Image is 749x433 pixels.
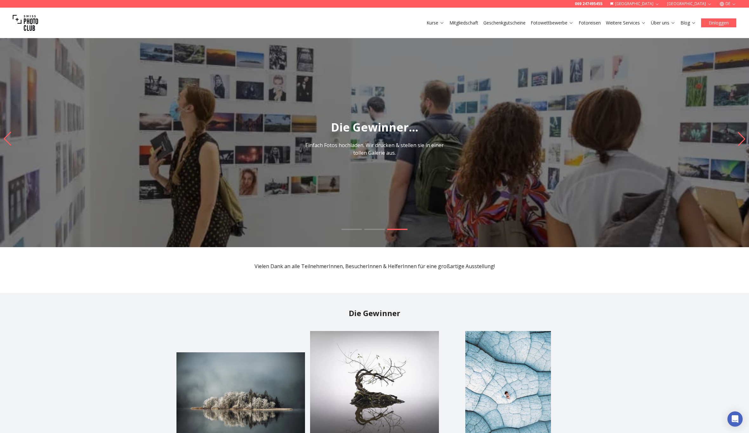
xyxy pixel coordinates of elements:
[606,20,646,26] a: Weitere Services
[449,20,478,26] a: Mitgliedschaft
[483,20,526,26] a: Geschenkgutscheine
[424,18,447,27] button: Kurse
[481,18,528,27] button: Geschenkgutscheine
[727,411,743,427] div: Open Intercom Messenger
[447,18,481,27] button: Mitgliedschaft
[176,262,573,270] p: Vielen Dank an alle TeilnehmerInnen, BesucherInnen & HelferInnen für eine großartige Ausstellung!
[680,20,696,26] a: Blog
[176,308,573,318] h2: Die Gewinner
[576,18,603,27] button: Fotoreisen
[603,18,648,27] button: Weitere Services
[579,20,601,26] a: Fotoreisen
[528,18,576,27] button: Fotowettbewerbe
[531,20,573,26] a: Fotowettbewerbe
[427,20,444,26] a: Kurse
[303,141,446,157] p: Einfach Fotos hochladen. Wir drucken & stellen sie in einer tollen Galerie aus.
[648,18,678,27] button: Über uns
[701,18,736,27] button: Einloggen
[575,1,602,6] a: 069 247495455
[13,10,38,36] img: Swiss photo club
[651,20,675,26] a: Über uns
[678,18,699,27] button: Blog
